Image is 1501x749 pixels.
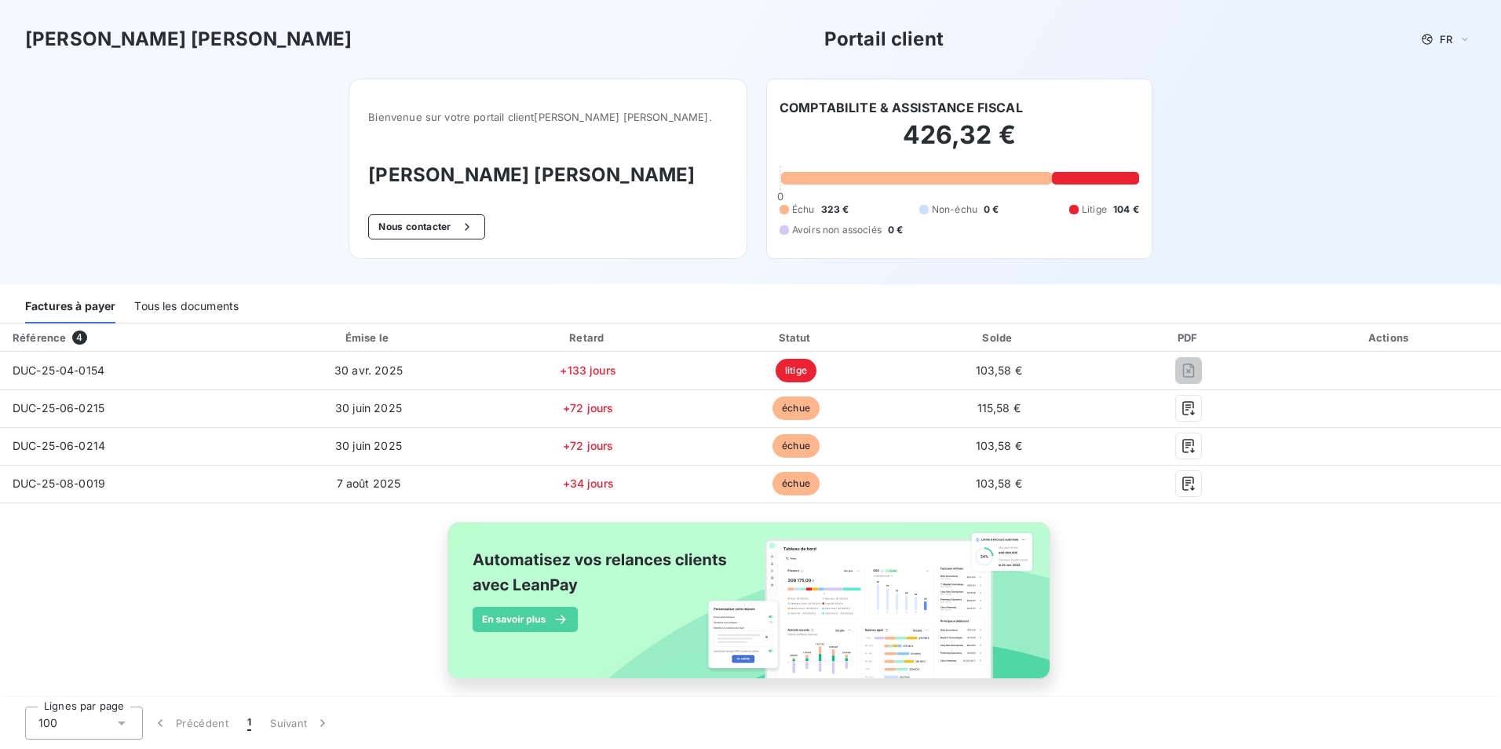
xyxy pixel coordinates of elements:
[143,707,238,740] button: Précédent
[368,111,728,123] span: Bienvenue sur votre portail client [PERSON_NAME] [PERSON_NAME] .
[888,223,903,237] span: 0 €
[433,513,1068,706] img: banner
[792,223,882,237] span: Avoirs non associés
[38,715,57,731] span: 100
[984,203,999,217] span: 0 €
[72,331,86,345] span: 4
[902,330,1096,345] div: Solde
[821,203,849,217] span: 323 €
[932,203,977,217] span: Non-échu
[486,330,690,345] div: Retard
[257,330,480,345] div: Émise le
[335,439,402,452] span: 30 juin 2025
[368,214,484,239] button: Nous contacter
[976,477,1022,490] span: 103,58 €
[1440,33,1452,46] span: FR
[13,364,104,377] span: DUC-25-04-0154
[563,401,613,415] span: +72 jours
[772,396,820,420] span: échue
[772,472,820,495] span: échue
[25,25,352,53] h3: [PERSON_NAME] [PERSON_NAME]
[238,707,261,740] button: 1
[134,290,239,323] div: Tous les documents
[334,364,403,377] span: 30 avr. 2025
[337,477,401,490] span: 7 août 2025
[25,290,115,323] div: Factures à payer
[1082,203,1107,217] span: Litige
[368,161,728,189] h3: [PERSON_NAME] [PERSON_NAME]
[247,715,251,731] span: 1
[335,401,402,415] span: 30 juin 2025
[976,364,1022,377] span: 103,58 €
[261,707,340,740] button: Suivant
[776,359,816,382] span: litige
[1113,203,1139,217] span: 104 €
[780,119,1139,166] h2: 426,32 €
[792,203,815,217] span: Échu
[780,98,1023,117] h6: COMPTABILITE & ASSISTANCE FISCAL
[13,401,104,415] span: DUC-25-06-0215
[1102,330,1276,345] div: PDF
[976,439,1022,452] span: 103,58 €
[563,477,614,490] span: +34 jours
[824,25,944,53] h3: Portail client
[696,330,896,345] div: Statut
[977,401,1021,415] span: 115,58 €
[563,439,613,452] span: +72 jours
[772,434,820,458] span: échue
[777,190,783,203] span: 0
[13,477,105,490] span: DUC-25-08-0019
[13,331,66,344] div: Référence
[13,439,105,452] span: DUC-25-06-0214
[560,364,616,377] span: +133 jours
[1282,330,1498,345] div: Actions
